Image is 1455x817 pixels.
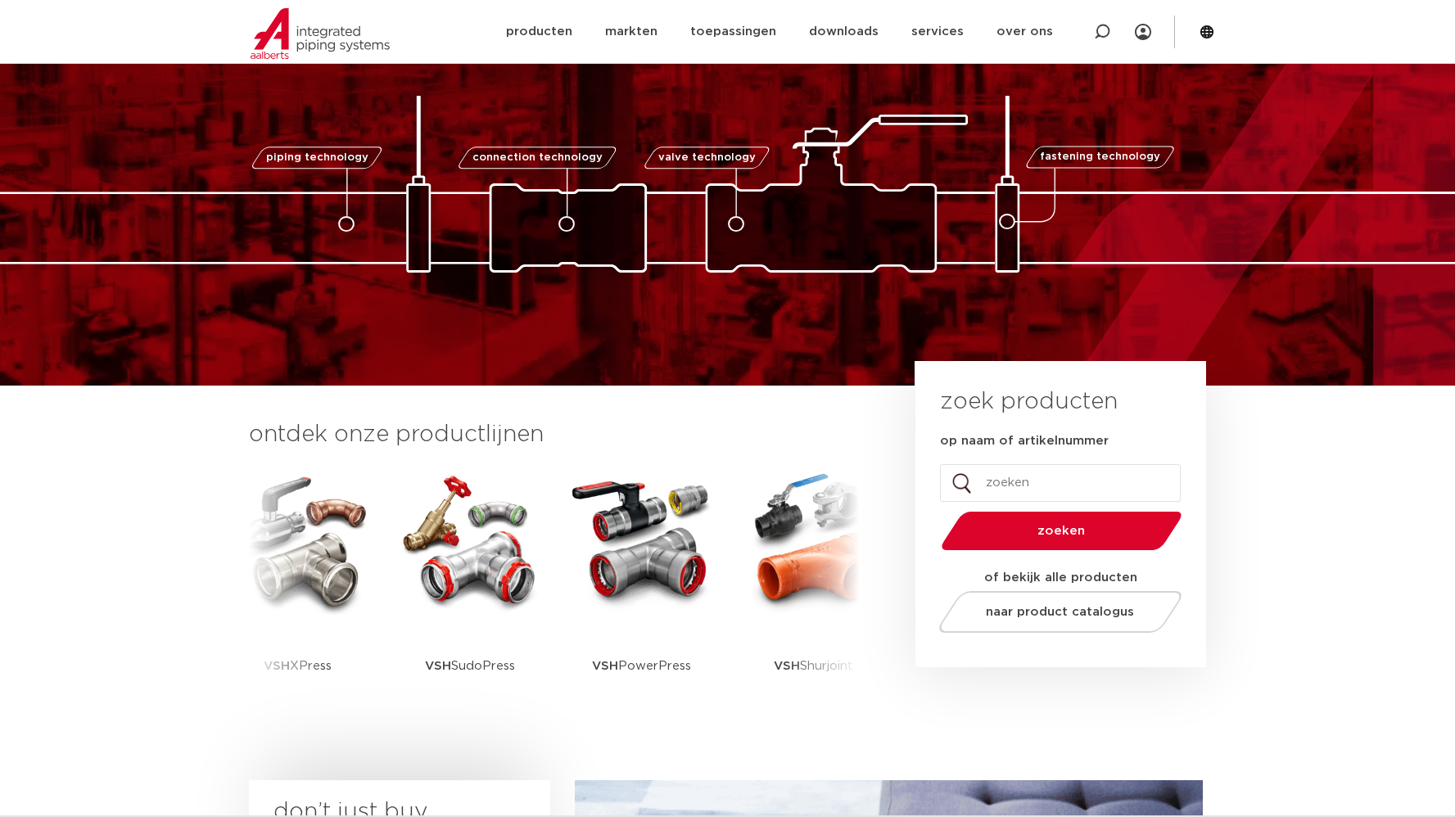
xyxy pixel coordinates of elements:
strong: VSH [774,660,800,672]
a: VSHShurjoint [740,467,888,717]
label: op naam of artikelnummer [940,433,1109,449]
span: zoeken [983,525,1140,537]
a: naar product catalogus [934,591,1186,633]
strong: of bekijk alle producten [984,571,1137,584]
input: zoeken [940,464,1181,502]
strong: VSH [592,660,618,672]
a: VSHXPress [224,467,372,717]
span: fastening technology [1040,152,1160,163]
p: Shurjoint [774,615,853,717]
span: connection technology [472,152,602,163]
strong: VSH [425,660,451,672]
span: valve technology [658,152,756,163]
button: zoeken [934,510,1188,552]
a: VSHSudoPress [396,467,544,717]
p: SudoPress [425,615,515,717]
p: XPress [264,615,332,717]
a: VSHPowerPress [568,467,716,717]
span: naar product catalogus [986,606,1134,618]
h3: zoek producten [940,386,1118,418]
p: PowerPress [592,615,691,717]
strong: VSH [264,660,290,672]
span: piping technology [266,152,368,163]
h3: ontdek onze productlijnen [249,418,860,451]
